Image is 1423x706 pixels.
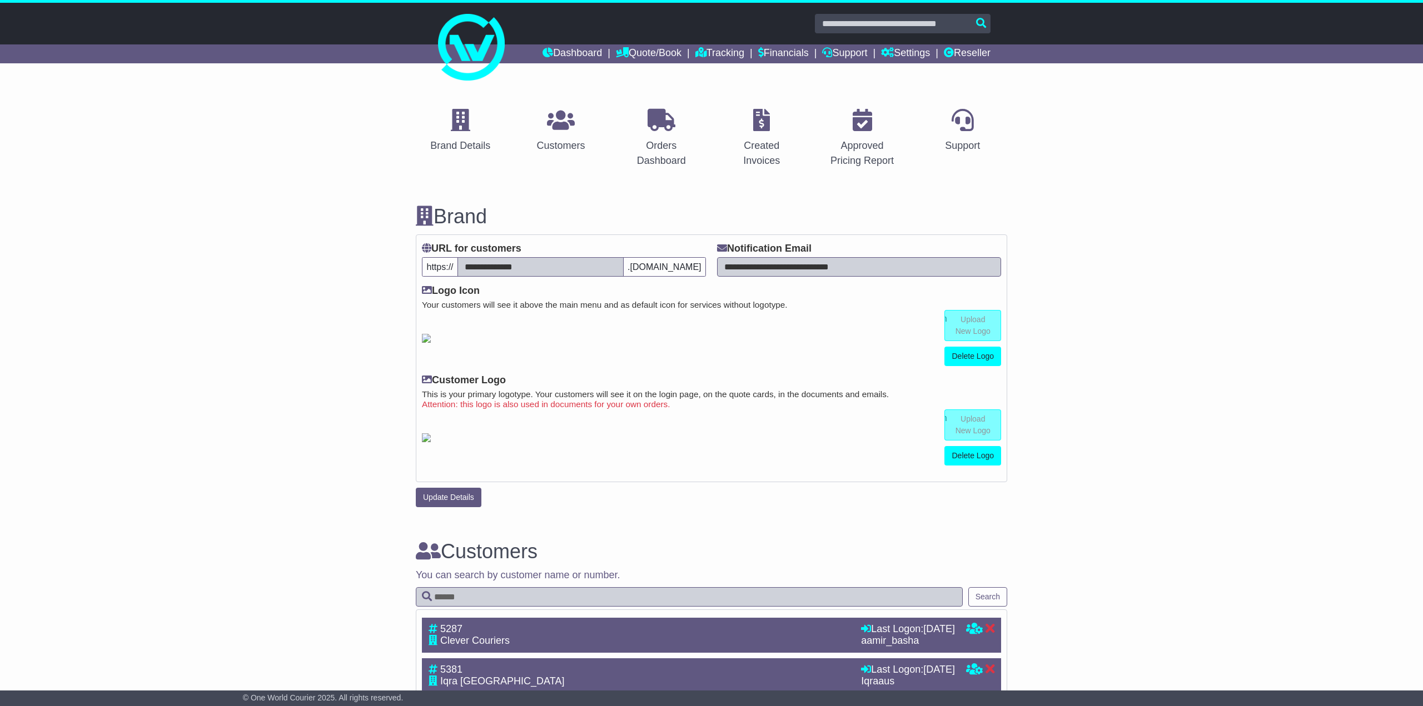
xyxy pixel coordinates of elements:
small: This is your primary logotype. Your customers will see it on the login page, on the quote cards, ... [422,389,1001,399]
button: Update Details [416,488,481,507]
span: Iqra [GEOGRAPHIC_DATA] [440,675,564,687]
a: Tracking [695,44,744,63]
div: Iqraaus [861,675,955,688]
img: GetCustomerLogo [422,433,431,442]
a: Support [938,105,987,157]
a: Support [822,44,867,63]
a: Delete Logo [944,446,1001,465]
h3: Customers [416,540,1007,563]
label: Notification Email [717,243,812,255]
a: Approved Pricing Report [818,105,907,172]
img: GetResellerIconLogo [422,334,431,343]
span: https:// [422,257,458,277]
div: aamir_basha [861,635,955,647]
a: Financials [758,44,809,63]
a: Quote/Book [616,44,681,63]
small: Attention: this logo is also used in documents for your own orders. [422,399,1001,409]
p: You can search by customer name or number. [416,569,1007,582]
div: Last Logon: [861,623,955,635]
span: [DATE] [923,623,955,634]
label: URL for customers [422,243,521,255]
label: Customer Logo [422,374,506,387]
span: 5381 [440,664,462,675]
div: Customers [536,138,585,153]
span: Clever Couriers [440,635,510,646]
div: Orders Dashboard [624,138,699,168]
a: Upload New Logo [944,409,1001,440]
a: Delete Logo [944,347,1001,366]
span: © One World Courier 2025. All rights reserved. [243,693,404,702]
span: 5287 [440,623,462,634]
h3: Brand [416,206,1007,228]
a: Upload New Logo [944,310,1001,341]
div: Created Invoices [724,138,799,168]
button: Search [968,587,1007,607]
span: .[DOMAIN_NAME] [623,257,706,277]
div: Approved Pricing Report [825,138,900,168]
div: Support [945,138,980,153]
a: Reseller [944,44,991,63]
div: Brand Details [430,138,490,153]
span: [DATE] [923,664,955,675]
a: Created Invoices [717,105,807,172]
a: Settings [881,44,930,63]
a: Orders Dashboard [616,105,706,172]
a: Dashboard [543,44,602,63]
label: Logo Icon [422,285,480,297]
div: Last Logon: [861,664,955,676]
small: Your customers will see it above the main menu and as default icon for services without logotype. [422,300,1001,310]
